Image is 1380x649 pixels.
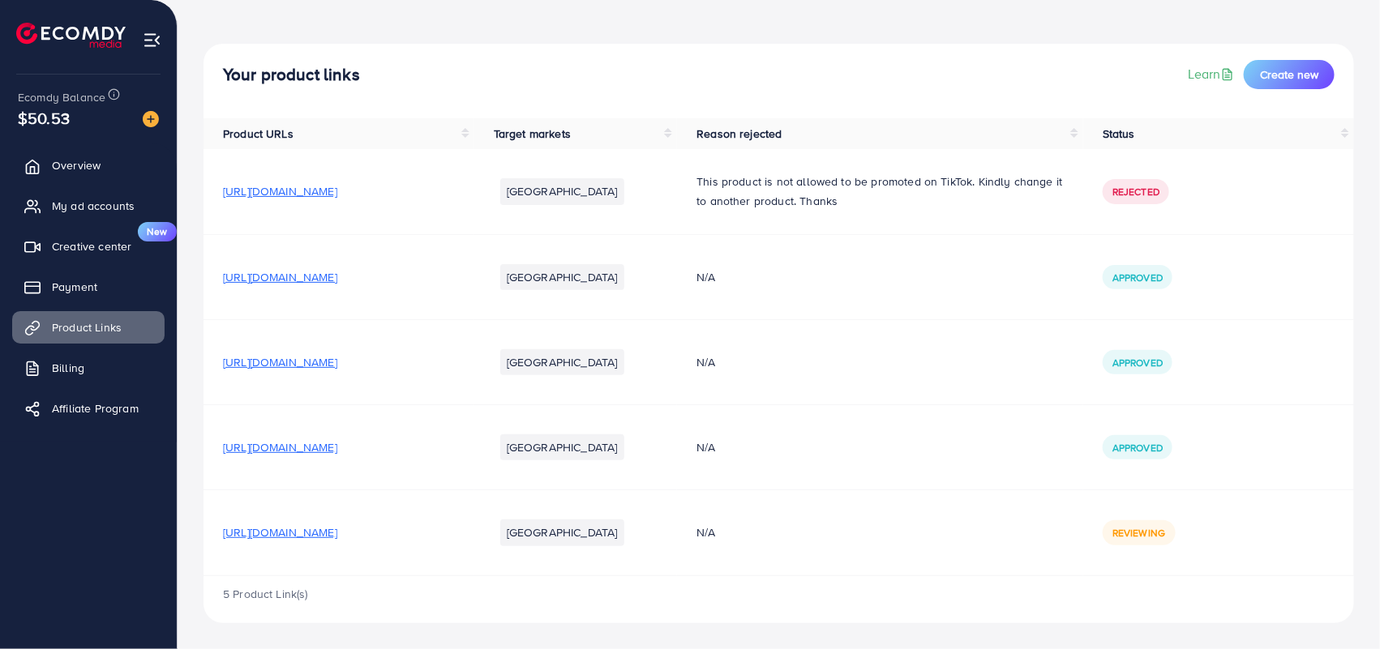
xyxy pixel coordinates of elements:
[223,439,337,455] span: [URL][DOMAIN_NAME]
[12,392,165,425] a: Affiliate Program
[1112,441,1163,455] span: Approved
[16,23,126,48] img: logo
[52,198,135,214] span: My ad accounts
[52,279,97,295] span: Payment
[1244,60,1335,89] button: Create new
[12,190,165,222] a: My ad accounts
[696,126,782,142] span: Reason rejected
[52,360,84,376] span: Billing
[18,106,70,130] span: $50.53
[138,222,177,241] span: New
[494,126,571,142] span: Target markets
[12,149,165,181] a: Overview
[500,434,624,460] li: [GEOGRAPHIC_DATA]
[500,264,624,290] li: [GEOGRAPHIC_DATA]
[223,524,337,540] span: [URL][DOMAIN_NAME]
[223,126,294,142] span: Product URLs
[52,157,101,173] span: Overview
[1112,356,1163,369] span: Approved
[696,439,715,455] span: N/A
[52,238,131,254] span: Creative center
[1103,126,1135,142] span: Status
[12,230,165,263] a: Creative centerNew
[1311,576,1368,637] iframe: Chat
[696,524,715,540] span: N/A
[1112,185,1159,199] span: Rejected
[223,586,308,602] span: 5 Product Link(s)
[52,400,139,416] span: Affiliate Program
[500,178,624,204] li: [GEOGRAPHIC_DATA]
[223,65,360,85] h4: Your product links
[223,354,337,370] span: [URL][DOMAIN_NAME]
[500,349,624,375] li: [GEOGRAPHIC_DATA]
[696,354,715,370] span: N/A
[1188,65,1237,83] a: Learn
[500,519,624,545] li: [GEOGRAPHIC_DATA]
[12,311,165,344] a: Product Links
[696,172,1064,211] p: This product is not allowed to be promoted on TikTok. Kindly change it to another product. Thanks
[52,319,122,335] span: Product Links
[1260,66,1318,83] span: Create new
[143,31,161,49] img: menu
[12,271,165,303] a: Payment
[18,89,105,105] span: Ecomdy Balance
[143,111,159,127] img: image
[1112,271,1163,284] span: Approved
[12,352,165,384] a: Billing
[223,183,337,199] span: [URL][DOMAIN_NAME]
[223,269,337,285] span: [URL][DOMAIN_NAME]
[696,269,715,285] span: N/A
[1112,526,1165,540] span: Reviewing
